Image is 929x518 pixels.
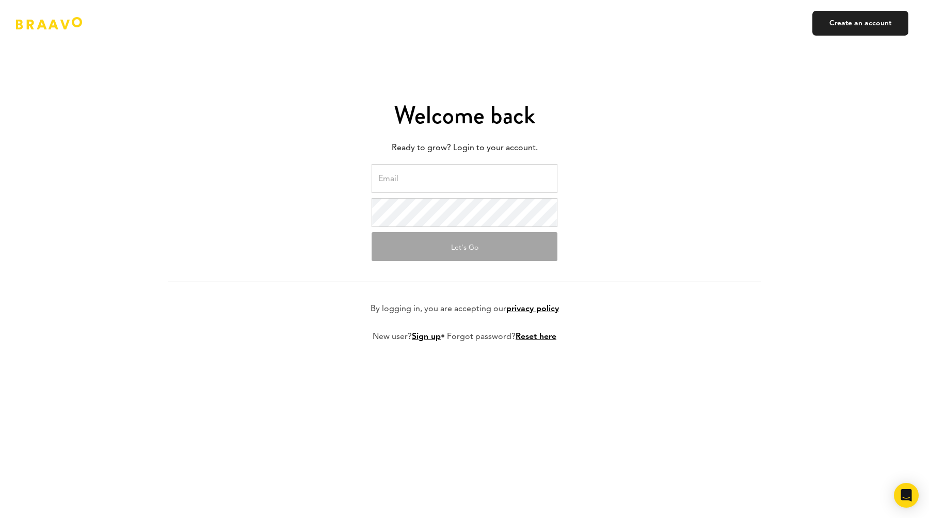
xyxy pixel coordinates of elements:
[394,98,535,133] span: Welcome back
[412,333,441,341] a: Sign up
[22,7,59,17] span: Support
[373,331,556,343] p: New user? • Forgot password?
[812,11,908,36] a: Create an account
[506,305,559,313] a: privacy policy
[894,483,919,508] div: Open Intercom Messenger
[516,333,556,341] a: Reset here
[371,303,559,315] p: By logging in, you are accepting our
[372,164,557,193] input: Email
[168,140,761,156] p: Ready to grow? Login to your account.
[372,232,557,261] button: Let's Go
